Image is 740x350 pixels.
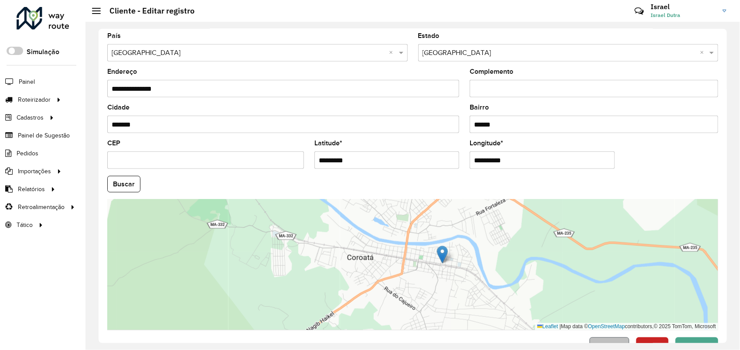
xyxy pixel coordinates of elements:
[18,202,65,212] span: Retroalimentação
[27,47,59,57] label: Simulação
[17,113,44,122] span: Cadastros
[642,342,663,349] span: Excluir
[470,102,489,113] label: Bairro
[18,95,51,104] span: Roteirizador
[681,342,713,349] span: Confirmar
[17,149,38,158] span: Pedidos
[18,131,70,140] span: Painel de Sugestão
[700,48,707,58] span: Clear all
[18,185,45,194] span: Relatórios
[651,11,716,19] span: Israel Dutra
[107,102,130,113] label: Cidade
[595,342,624,349] span: Cancelar
[559,323,561,329] span: |
[470,66,513,77] label: Complemento
[19,77,35,86] span: Painel
[437,246,448,264] img: Marker
[588,323,625,329] a: OpenStreetMap
[314,138,342,148] label: Latitude
[107,138,120,148] label: CEP
[107,31,121,41] label: País
[18,167,51,176] span: Importações
[107,66,137,77] label: Endereço
[630,2,648,21] a: Contato Rápido
[418,31,440,41] label: Estado
[651,3,716,11] h3: Israel
[470,138,503,148] label: Longitude
[101,6,194,16] h2: Cliente - Editar registro
[17,220,33,230] span: Tático
[107,176,140,192] button: Buscar
[389,48,397,58] span: Clear all
[535,323,718,330] div: Map data © contributors,© 2025 TomTom, Microsoft
[537,323,558,329] a: Leaflet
